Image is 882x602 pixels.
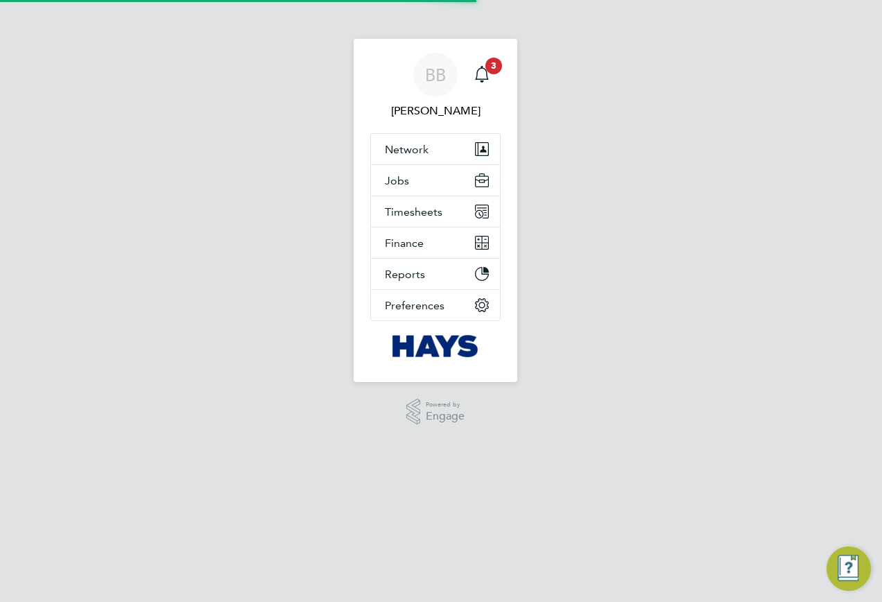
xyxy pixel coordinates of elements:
span: Jobs [385,174,409,187]
span: Timesheets [385,205,442,218]
img: hays-logo-retina.png [392,335,479,357]
button: Finance [371,227,500,258]
span: Powered by [426,399,465,411]
span: Network [385,143,429,156]
button: Reports [371,259,500,289]
button: Network [371,134,500,164]
button: Preferences [371,290,500,320]
span: Engage [426,411,465,422]
button: Jobs [371,165,500,196]
a: Go to home page [370,335,501,357]
span: BB [425,66,446,84]
button: Timesheets [371,196,500,227]
span: Ben Brown [370,103,501,119]
a: Powered byEngage [406,399,465,425]
nav: Main navigation [354,39,517,382]
span: Preferences [385,299,444,312]
a: BB[PERSON_NAME] [370,53,501,119]
span: Finance [385,237,424,250]
span: 3 [485,58,502,74]
span: Reports [385,268,425,281]
button: Engage Resource Center [827,547,871,591]
a: 3 [468,53,496,97]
